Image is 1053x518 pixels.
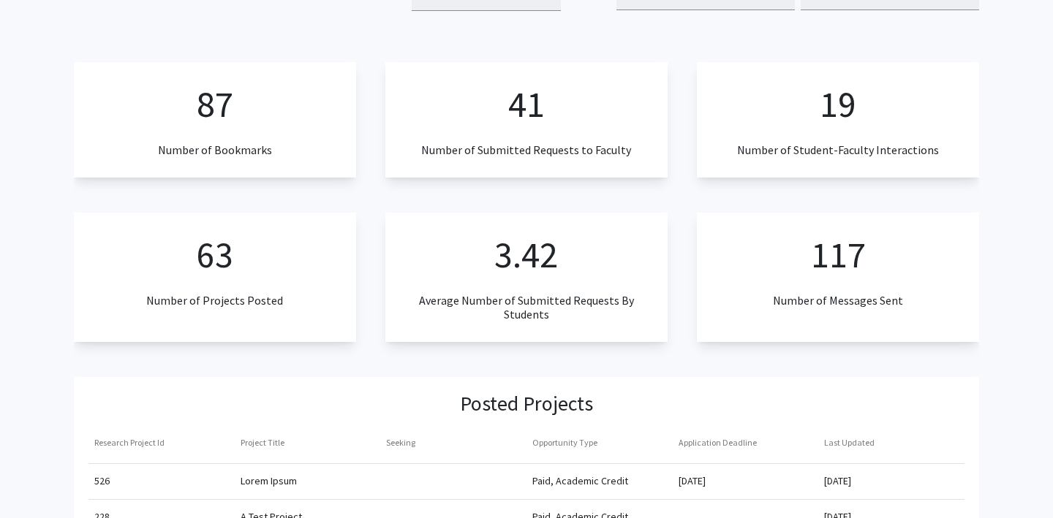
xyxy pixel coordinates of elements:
mat-header-cell: Opportunity Type [526,422,673,463]
p: 63 [197,227,233,282]
mat-header-cell: Seeking [380,422,526,463]
h3: Number of Projects Posted [146,294,283,308]
mat-header-cell: Last Updated [818,422,965,463]
p: 19 [820,77,856,132]
p: 117 [811,227,866,282]
mat-header-cell: Application Deadline [673,422,819,463]
mat-cell: [DATE] [673,464,819,499]
app-numeric-analytics: Number of Student-Faculty Interactions [697,62,979,178]
h3: Number of Bookmarks [158,143,272,157]
app-numeric-analytics: Number of Submitted Requests to Faculty [385,62,668,178]
h3: Average Number of Submitted Requests By Students [409,294,644,321]
mat-cell: [DATE] [818,464,965,499]
h3: Number of Student-Faculty Interactions [737,143,939,157]
p: 87 [197,77,233,132]
p: 41 [508,77,545,132]
mat-header-cell: Project Title [235,422,381,463]
h3: Number of Messages Sent [773,294,903,308]
mat-cell: 526 [88,464,235,499]
mat-header-cell: Research Project Id [88,422,235,463]
mat-cell: Lorem Ipsum [235,464,381,499]
mat-cell: Paid, Academic Credit [526,464,673,499]
app-numeric-analytics: Number of Bookmarks [74,62,356,178]
iframe: Chat [11,452,62,507]
app-numeric-analytics: Number of Projects Posted [74,213,356,342]
p: 3.42 [494,227,558,282]
app-numeric-analytics: Number of Messages Sent [697,213,979,342]
h3: Number of Submitted Requests to Faculty [421,143,631,157]
h3: Posted Projects [460,392,593,416]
